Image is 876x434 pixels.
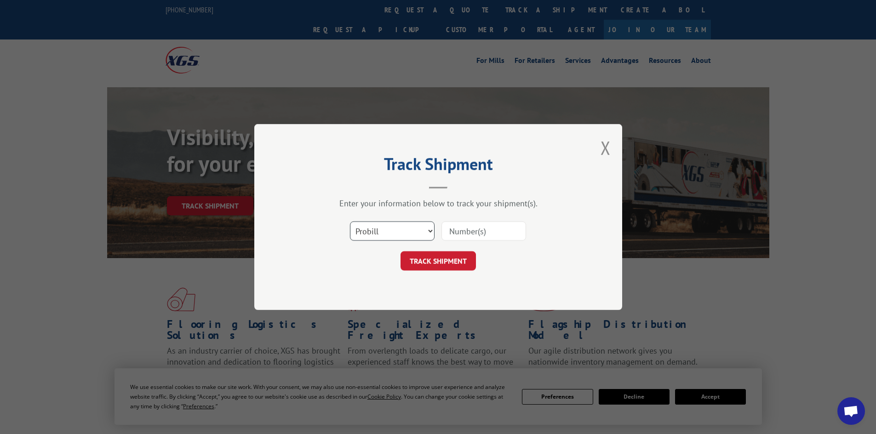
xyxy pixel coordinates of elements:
div: Open chat [837,397,865,425]
button: Close modal [601,135,611,160]
button: TRACK SHIPMENT [401,251,476,271]
input: Number(s) [441,221,526,241]
div: Enter your information below to track your shipment(s). [300,198,576,209]
h2: Track Shipment [300,158,576,175]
